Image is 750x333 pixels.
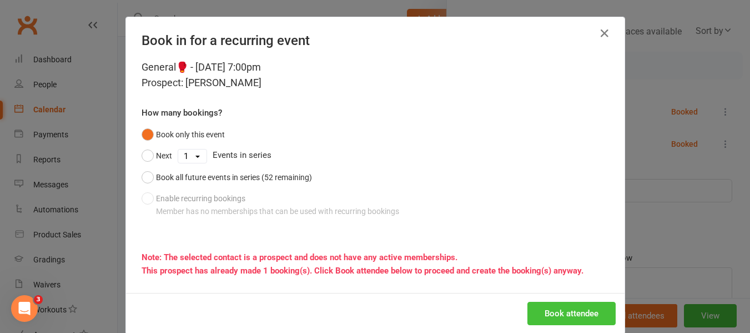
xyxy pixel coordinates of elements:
h4: Book in for a recurring event [142,33,609,48]
div: Book all future events in series (52 remaining) [156,171,312,183]
span: 3 [34,295,43,304]
button: Book all future events in series (52 remaining) [142,167,312,188]
div: This prospect has already made 1 booking(s). Click Book attendee below to proceed and create the ... [142,264,609,277]
button: Book only this event [142,124,225,145]
iframe: Intercom live chat [11,295,38,322]
button: Next [142,145,172,166]
div: Note: The selected contact is a prospect and does not have any active memberships. [142,251,609,264]
button: Close [596,24,613,42]
div: General🥊 - [DATE] 7:00pm Prospect: [PERSON_NAME] [142,59,609,91]
div: Events in series [142,145,609,166]
button: Book attendee [527,302,616,325]
label: How many bookings? [142,106,222,120]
